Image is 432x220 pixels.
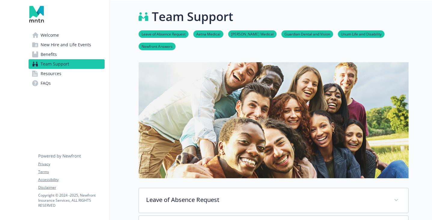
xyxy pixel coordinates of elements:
span: FAQs [41,78,51,88]
p: Leave of Absence Request [146,195,387,204]
a: Accessibility [38,177,104,182]
span: Benefits [41,50,57,59]
a: Resources [29,69,105,78]
a: Terms [38,169,104,175]
span: Resources [41,69,61,78]
a: Unum Life and Disability [338,31,385,37]
a: Aetna Medical [193,31,223,37]
span: New Hire and Life Events [41,40,91,50]
a: [PERSON_NAME] Medical [228,31,277,37]
div: Leave of Absence Request [139,188,408,213]
a: Privacy [38,161,104,167]
a: FAQs [29,78,105,88]
h1: Team Support [152,8,233,26]
a: Disclaimer [38,185,104,190]
a: Leave of Absence Request [139,31,188,37]
a: Newfront Answers [139,43,176,49]
img: team support page banner [139,62,409,178]
a: Guardian Dental and Vision [281,31,333,37]
span: Team Support [41,59,69,69]
span: Welcome [41,30,59,40]
a: Benefits [29,50,105,59]
p: Copyright © 2024 - 2025 , Newfront Insurance Services, ALL RIGHTS RESERVED [38,193,104,208]
a: New Hire and Life Events [29,40,105,50]
a: Team Support [29,59,105,69]
a: Welcome [29,30,105,40]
